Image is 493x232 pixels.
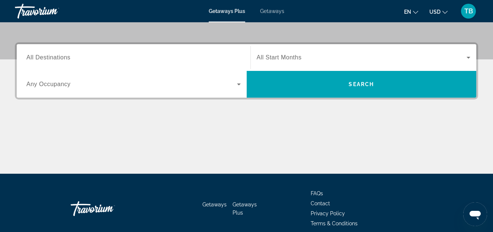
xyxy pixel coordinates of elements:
[404,6,418,17] button: Change language
[247,71,477,98] button: Search
[429,6,448,17] button: Change currency
[26,54,70,61] span: All Destinations
[311,210,345,216] a: Privacy Policy
[349,81,374,87] span: Search
[15,1,89,21] a: Travorium
[459,3,478,19] button: User Menu
[404,9,411,15] span: en
[464,7,473,15] span: TB
[257,54,302,61] span: All Start Months
[233,202,257,216] a: Getaways Plus
[260,8,284,14] a: Getaways
[429,9,441,15] span: USD
[463,202,487,226] iframe: Button to launch messaging window
[26,53,241,62] input: Select destination
[17,44,476,98] div: Search widget
[71,197,145,220] a: Go Home
[311,220,358,226] a: Terms & Conditions
[311,200,330,206] a: Contact
[202,202,227,208] a: Getaways
[26,81,71,87] span: Any Occupancy
[209,8,245,14] a: Getaways Plus
[311,190,323,196] a: FAQs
